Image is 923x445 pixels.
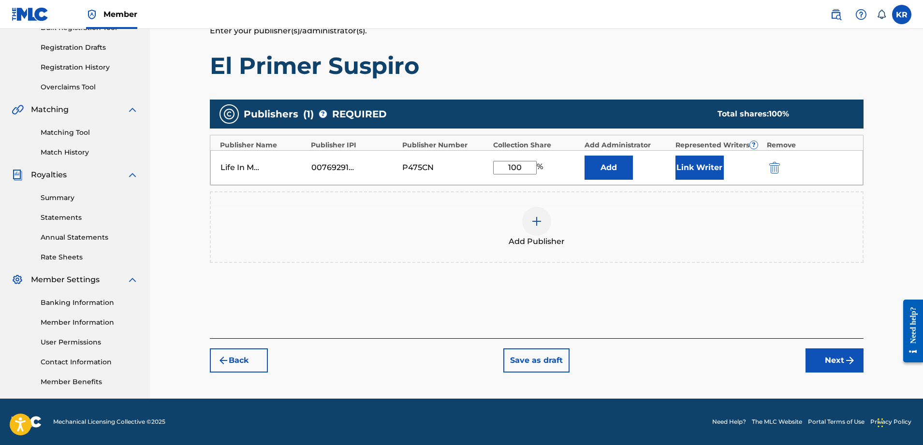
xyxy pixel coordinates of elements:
[41,232,138,243] a: Annual Statements
[31,169,67,181] span: Royalties
[12,416,42,428] img: logo
[41,337,138,347] a: User Permissions
[210,348,268,373] button: Back
[127,169,138,181] img: expand
[41,252,138,262] a: Rate Sheets
[127,274,138,286] img: expand
[12,104,24,115] img: Matching
[218,355,229,366] img: 7ee5dd4eb1f8a8e3ef2f.svg
[875,399,923,445] iframe: Chat Widget
[844,355,856,366] img: f7272a7cc735f4ea7f67.svg
[769,162,780,173] img: 12a2ab48e56ec057fbd8.svg
[585,140,671,150] div: Add Administrator
[41,128,138,138] a: Matching Tool
[303,107,314,121] span: ( 1 )
[220,140,307,150] div: Publisher Name
[127,104,138,115] img: expand
[402,140,489,150] div: Publisher Number
[896,289,923,372] iframe: Resource Center
[878,408,883,437] div: Drag
[12,274,23,286] img: Member Settings
[503,348,570,373] button: Save as draft
[892,5,911,24] div: User Menu
[210,25,864,37] p: Enter your publisher(s)/administrator(s).
[41,298,138,308] a: Banking Information
[86,9,98,20] img: Top Rightsholder
[332,107,387,121] span: REQUIRED
[752,417,802,426] a: The MLC Website
[769,109,789,118] span: 100 %
[493,140,580,150] div: Collection Share
[808,417,864,426] a: Portal Terms of Use
[877,10,886,19] div: Notifications
[718,108,844,120] div: Total shares:
[870,417,911,426] a: Privacy Policy
[675,140,762,150] div: Represented Writers
[41,82,138,92] a: Overclaims Tool
[41,357,138,367] a: Contact Information
[750,141,758,149] span: ?
[223,108,235,120] img: publishers
[851,5,871,24] div: Help
[210,51,864,80] h1: El Primer Suspiro
[244,107,298,121] span: Publishers
[509,236,565,247] span: Add Publisher
[826,5,846,24] a: Public Search
[41,43,138,53] a: Registration Drafts
[855,9,867,20] img: help
[41,62,138,72] a: Registration History
[41,317,138,328] a: Member Information
[806,348,864,373] button: Next
[41,193,138,203] a: Summary
[319,110,327,118] span: ?
[12,7,49,21] img: MLC Logo
[531,215,542,227] img: add
[675,156,724,180] button: Link Writer
[41,377,138,387] a: Member Benefits
[12,169,23,181] img: Royalties
[712,417,746,426] a: Need Help?
[311,140,397,150] div: Publisher IPI
[103,9,137,20] span: Member
[537,161,545,174] span: %
[41,213,138,223] a: Statements
[31,104,69,115] span: Matching
[767,140,853,150] div: Remove
[585,156,633,180] button: Add
[31,274,100,286] span: Member Settings
[830,9,842,20] img: search
[53,417,165,426] span: Mechanical Licensing Collective © 2025
[41,147,138,158] a: Match History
